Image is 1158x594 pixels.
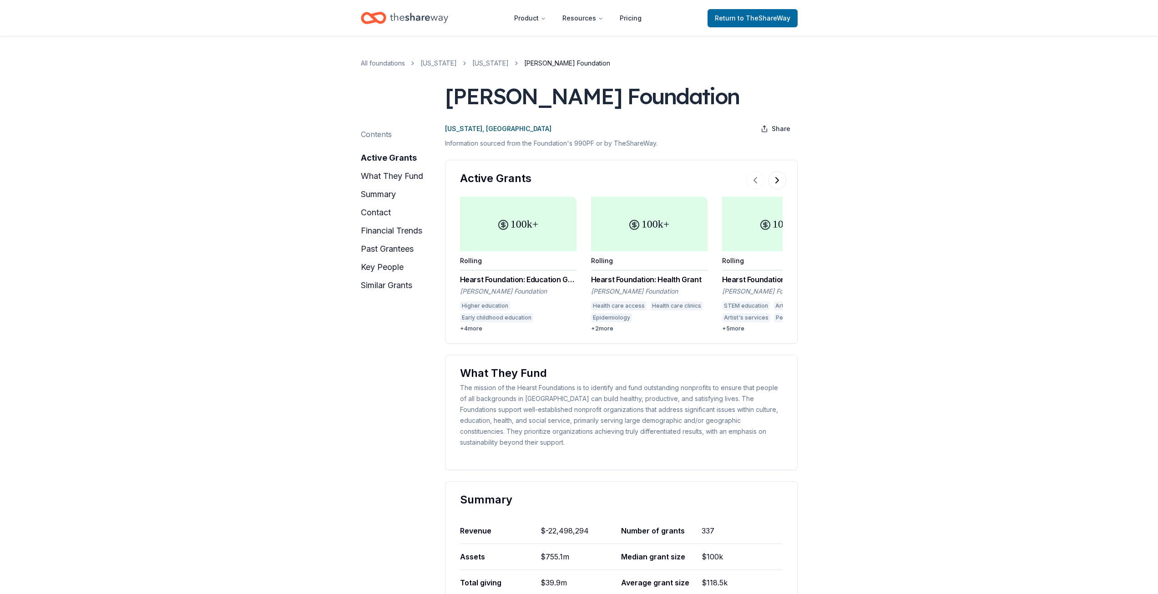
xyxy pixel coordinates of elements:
div: Rolling [591,257,613,264]
div: [PERSON_NAME] Foundation [722,287,839,296]
button: contact [361,205,391,220]
p: Information sourced from the Foundation's 990PF or by TheShareWay. [445,138,798,149]
div: Higher education [460,301,510,310]
div: Rolling [460,257,482,264]
div: Rolling [722,257,744,264]
div: What They Fund [460,366,783,381]
a: [US_STATE] [420,58,457,69]
div: $755.1m [541,544,621,569]
div: Health care access [591,301,647,310]
p: [US_STATE], [GEOGRAPHIC_DATA] [445,123,551,134]
a: 100k+RollingHearst Foundation: Education Grant[PERSON_NAME] FoundationHigher educationEarly child... [460,197,576,332]
div: Hearst Foundation: Health Grant [591,274,708,285]
button: what they fund [361,169,423,183]
a: Home [361,7,448,29]
div: Health care clinics [650,301,703,310]
div: [PERSON_NAME] Foundation [460,287,576,296]
div: 100k+ [591,197,708,251]
div: Number of grants [621,518,702,543]
button: summary [361,187,396,202]
div: 100k+ [722,197,839,251]
div: [PERSON_NAME] Foundation [445,83,739,109]
button: financial trends [361,223,422,238]
div: Epidemiology [591,313,632,322]
div: Performing arts [774,313,820,322]
div: Hearst Foundation: Culture Grant [722,274,839,285]
a: All foundations [361,58,405,69]
div: 100k+ [460,197,576,251]
div: Active Grants [460,171,783,186]
button: key people [361,260,404,274]
div: Artist's services [722,313,770,322]
a: Returnto TheShareWay [708,9,798,27]
div: Early childhood education [460,313,533,322]
button: similar grants [361,278,412,293]
div: Assets [460,544,541,569]
button: past grantees [361,242,414,256]
a: 100k+RollingHearst Foundation: Culture Grant[PERSON_NAME] FoundationSTEM educationArts educationA... [722,197,839,332]
button: Product [507,9,553,27]
div: Revenue [460,518,541,543]
div: $100k [702,544,782,569]
div: Hearst Foundation: Education Grant [460,274,576,285]
a: Pricing [612,9,649,27]
div: $-22,498,294 [541,518,621,543]
div: The mission of the Hearst Foundations is to identify and fund outstanding nonprofits to ensure th... [460,382,783,448]
a: 100k+RollingHearst Foundation: Health Grant[PERSON_NAME] FoundationHealth care accessHealth care ... [591,197,708,332]
div: STEM education [722,301,770,310]
nav: Main [507,7,649,29]
button: active grants [361,151,417,165]
nav: breadcrumb [361,58,798,69]
span: Return [715,13,790,24]
div: Arts education [774,301,817,310]
div: 337 [702,518,782,543]
button: Resources [555,9,611,27]
a: [US_STATE] [472,58,509,69]
div: Median grant size [621,544,702,569]
div: + 5 more [722,325,839,332]
span: [PERSON_NAME] Foundation [524,58,610,69]
div: [PERSON_NAME] Foundation [591,287,708,296]
span: to TheShareWay [738,14,790,22]
button: Share [753,120,798,138]
div: Summary [460,492,783,507]
div: + 2 more [591,325,708,332]
div: + 4 more [460,325,576,332]
span: Share [772,123,790,134]
div: Contents [361,129,392,140]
